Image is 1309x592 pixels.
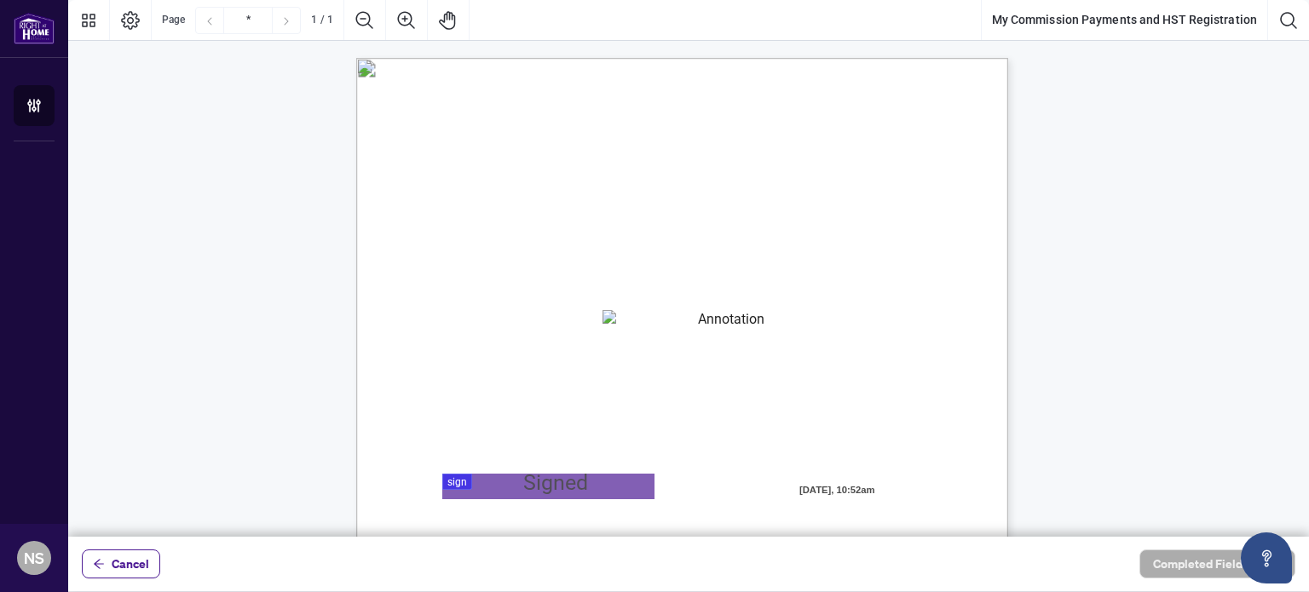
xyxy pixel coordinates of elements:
[1139,549,1295,578] button: Completed Fields 0 of 2
[24,546,44,570] span: NS
[93,558,105,570] span: arrow-left
[1241,532,1292,583] button: Open asap
[82,549,160,578] button: Cancel
[112,550,149,578] span: Cancel
[14,13,55,44] img: logo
